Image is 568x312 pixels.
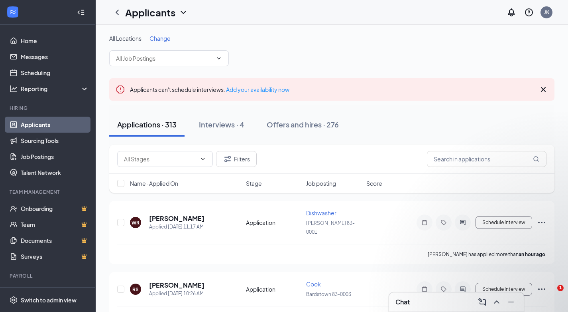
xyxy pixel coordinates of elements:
[476,216,532,229] button: Schedule Interview
[544,9,549,16] div: JK
[132,286,139,293] div: RS
[116,85,125,94] svg: Error
[10,296,18,304] svg: Settings
[439,219,448,226] svg: Tag
[216,55,222,62] svg: ChevronDown
[21,248,89,264] a: SurveysCrown
[109,35,142,42] span: All Locations
[506,297,516,307] svg: Minimize
[149,214,204,223] h5: [PERSON_NAME]
[21,296,77,304] div: Switch to admin view
[490,296,503,308] button: ChevronUp
[306,220,355,235] span: [PERSON_NAME] 83-0001
[179,8,188,17] svg: ChevronDown
[10,189,87,195] div: Team Management
[557,285,564,291] span: 1
[21,149,89,165] a: Job Postings
[10,272,87,279] div: Payroll
[476,296,489,308] button: ComposeMessage
[306,209,336,217] span: Dishwasher
[478,297,487,307] svg: ComposeMessage
[130,179,178,187] span: Name · Applied On
[507,8,516,17] svg: Notifications
[524,8,534,17] svg: QuestionInfo
[124,155,197,163] input: All Stages
[21,49,89,65] a: Messages
[395,298,410,306] h3: Chat
[420,219,429,226] svg: Note
[226,86,289,93] a: Add your availability now
[366,179,382,187] span: Score
[21,217,89,233] a: TeamCrown
[306,291,351,297] span: Bardstown 83-0003
[21,117,89,133] a: Applicants
[21,65,89,81] a: Scheduling
[10,85,18,93] svg: Analysis
[149,281,204,290] h5: [PERSON_NAME]
[21,284,89,300] a: PayrollCrown
[246,285,301,293] div: Application
[216,151,257,167] button: Filter Filters
[116,54,212,63] input: All Job Postings
[21,133,89,149] a: Sourcing Tools
[223,154,232,164] svg: Filter
[10,105,87,111] div: Hiring
[21,165,89,181] a: Talent Network
[77,8,85,16] svg: Collapse
[492,297,501,307] svg: ChevronUp
[149,223,204,231] div: Applied [DATE] 11:17 AM
[541,285,560,304] iframe: Intercom live chat
[199,119,244,129] div: Interviews · 4
[149,35,171,42] span: Change
[21,201,89,217] a: OnboardingCrown
[539,85,548,94] svg: Cross
[427,151,546,167] input: Search in applications
[246,219,301,227] div: Application
[117,119,177,129] div: Applications · 313
[21,33,89,49] a: Home
[537,218,546,227] svg: Ellipses
[533,156,539,162] svg: MagnifyingGlass
[21,233,89,248] a: DocumentsCrown
[306,179,336,187] span: Job posting
[130,86,289,93] span: Applicants can't schedule interviews.
[246,179,262,187] span: Stage
[505,296,517,308] button: Minimize
[200,156,206,162] svg: ChevronDown
[458,219,468,226] svg: ActiveChat
[132,219,140,226] div: WR
[125,6,175,19] h1: Applicants
[21,85,89,93] div: Reporting
[112,8,122,17] svg: ChevronLeft
[149,290,204,298] div: Applied [DATE] 10:26 AM
[9,8,17,16] svg: WorkstreamLogo
[267,119,339,129] div: Offers and hires · 276
[306,280,321,288] span: Cook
